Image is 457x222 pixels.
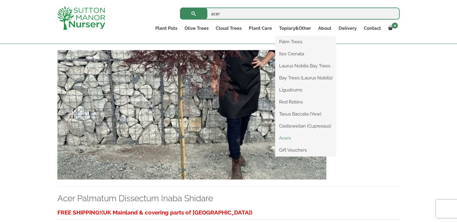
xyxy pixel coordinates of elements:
a: Ligustrums [275,85,336,94]
a: Palm Trees [275,37,336,46]
a: Bay Trees (Laurus Nobilis) [275,73,336,82]
a: Acer Palmatum Dissectum Inaba Shidare [57,193,213,203]
img: Acer Palmatum Dissectum Inaba Shidare - IMG 8306 [57,50,326,180]
h3: FREE SHIPPING! [57,207,400,218]
a: Taxus Baccata (Yew) [275,109,336,119]
a: 0 [384,24,400,32]
span: 0 [392,23,398,29]
a: Laurus Nobilis Bay Trees [275,61,336,70]
a: Acers [275,134,336,143]
a: Contact [360,24,384,32]
a: Plant Care [245,24,275,32]
a: About [314,24,335,32]
a: Topiary&Other [275,24,314,32]
a: Red Robins [275,97,336,106]
a: Ilex Crenata [275,49,336,58]
a: Gift Vouchers [275,146,336,155]
a: Castlewellan (Cupressus) [275,122,336,131]
a: Plant Pots [152,24,181,32]
a: Olive Trees [181,24,212,32]
a: Acer Palmatum Dissectum Inaba Shidare [57,112,326,117]
input: Search... [180,8,400,20]
span: (UK Mainland & covering parts of [GEOGRAPHIC_DATA]) [101,209,252,216]
img: logo [57,6,105,30]
a: Delivery [335,24,360,32]
a: Cloud Trees [212,24,245,32]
